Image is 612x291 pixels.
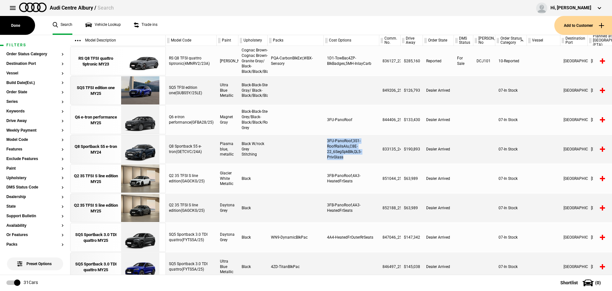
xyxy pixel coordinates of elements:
img: Audi_FYTS5A_25_EI_6I6I_4ZD_45I_6FJ_(Nadin:_45I_4ZD_6FJ_C52)_ext.png [118,253,162,281]
section: Features [6,147,64,157]
div: For Sale [454,47,473,75]
img: Audi_GUBS5Y_25LE_GX_6I6I_PAH_6FJ_(Nadin:_6FJ_C56_PAH_S9S)_ext.png [118,76,162,105]
div: WN9-DynamicBlkPac [268,223,324,252]
button: Packs [6,242,64,247]
section: Order Status Category [6,52,64,62]
div: Q2 35 TFSI S line edition MY25 [74,203,118,214]
section: State [6,204,64,214]
section: Paint [6,166,64,176]
div: Audi Centre Albury / [50,4,114,11]
a: RS Q8 TFSI quattro tiptronic MY23 [74,47,118,76]
div: Dealer Arrived [423,135,454,164]
div: SQ5 Sportback 3.0 TDI quattro MY25 [74,261,118,273]
h1: Filters [6,43,64,47]
span: ( 0 ) [595,280,601,285]
section: Destination Port [6,62,64,71]
img: Audi_GETCVC_24A_MP_3D3D_3FU_3S1_2MB_QL5_C8E_X8C_YEB_(Nadin:_2MB_3FU_3S1_C28_C8E_QL5_YEB_YJZ)_ext.png [118,135,162,164]
div: $145,038 [401,252,423,281]
div: Q8 Sportback 55 e-tron(GETCVC/24A) [166,135,217,164]
div: Upholstery [238,35,267,46]
div: 4ZD-TitanBlkPac [268,252,324,281]
img: Audi_4MNRV2_23A_QN_T3T3_PQA_WBX_1D1_4ZP_5MH_(Nadin:_1D1_4ZP_5MH_6FQ_C86_PL2_PQA_WBX_YEB_YJZ)_ext.png [118,47,162,76]
div: 844406_25 [379,105,401,134]
a: Q6 e-tron performance MY25 [74,106,118,134]
a: Vehicle Lookup [85,16,121,35]
button: Order State [6,90,64,95]
div: Paint [217,35,238,46]
div: Black-Black-Steel Grey/Black-Black/Black/Rock Grey [238,105,268,134]
div: 846497_25 [379,252,401,281]
div: Black [238,164,268,193]
button: Exclude Features [6,157,64,161]
div: 07-In Stock [495,135,527,164]
div: SQ5 Sportback 3.0 TDI quattro MY25 [74,232,118,243]
button: Availability [6,224,64,228]
img: Audi_GAGCKG_25_YM_6Y6Y_4A3_WA9_3FB_C8R_PAI_4ZP_(Nadin:_3FB_4A3_4ZP_C51_C8R_PAI_WA9)_ext.png [118,194,162,223]
div: Q6 e-tron performance(GFBA28/25) [166,105,217,134]
button: Keywords [6,109,64,114]
button: Model Code [6,138,64,142]
div: Plasma blue, metallic [217,135,238,164]
div: 847046_25 [379,223,401,252]
div: Q2 35 TFSI S line edition(GAGCKG/25) [166,194,217,222]
div: Dealer Arrived [423,76,454,105]
div: Q2 35 TFSI S line edition(GAGCKG/25) [166,164,217,193]
button: Destination Port [6,62,64,66]
button: Features [6,147,64,152]
div: $126,793 [401,76,423,105]
div: $63,989 [401,164,423,193]
div: Glacier White Metallic [217,164,238,193]
section: Series [6,100,64,109]
div: 3FU-PanoRoof,3S1-RoofRailsAlu,C8E-22_6SegSpkBlk,QL5-PrivGlass [324,135,379,164]
div: RS Q8 TFSI quattro tiptronic(4MNRV2/23A) [166,47,217,75]
div: Ultra Blue Metallic [217,76,238,105]
div: Drive Away [401,35,423,46]
div: Black-Black-Steel Gray/ Black-Black/Black/Black [238,76,268,105]
div: Reported [423,47,454,75]
section: Packs [6,242,64,252]
div: Magnet Gray [217,105,238,134]
div: Packs [268,35,324,46]
div: $285,160 [401,47,423,75]
div: 07-In Stock [495,252,527,281]
div: Comm. No. [379,35,400,46]
div: 3FU-PanoRoof [324,105,379,134]
div: Ultra Blue Metallic [217,252,238,281]
div: Model Description [70,35,165,46]
section: Exclude Features [6,157,64,166]
div: 07-In Stock [495,105,527,134]
button: Weekly Payment [6,128,64,133]
div: 3FB-PanoRoof,4A3-HeatedFrSeats [324,194,379,222]
section: Vessel [6,71,64,81]
div: Cognac Brown-Cognac Brown-Granite Gray/ Black-Black/Black/Black [238,47,268,75]
div: Dealer Arrived [423,252,454,281]
div: 1D1-TowBar,4ZP-BlkBadges,5MH-InlayCarb [324,47,379,75]
div: Black W/rock Grey Stitching [238,135,268,164]
div: 31 Cars [24,280,38,286]
button: Or Features [6,233,64,237]
div: Dealer Arrived [423,194,454,222]
div: 07-In Stock [495,223,527,252]
a: Q2 35 TFSI S line edition MY25 [74,165,118,193]
span: Search [98,5,114,11]
button: Drive Away [6,119,64,123]
div: 849206_25 [379,76,401,105]
section: DMS Status Code [6,185,64,195]
span: Preset Options [18,254,52,266]
div: 10-Reported [495,47,527,75]
div: 07-In Stock [495,194,527,222]
button: Build Date(Est.) [6,81,64,85]
img: Audi_GAGCKG_25_YM_2Y2Y_4A3_WA9_3FB_C8R_PAI_4ZP_(Nadin:_3FB_4A3_4ZP_C51_C8R_PAI_WA9)_ext.png [118,165,162,193]
div: Order Status Category [495,35,527,46]
button: Support Bulletin [6,214,64,218]
section: Weekly Payment [6,128,64,138]
span: Shortlist [560,280,578,285]
div: 851044_25 [379,164,401,193]
button: Add to Customer [554,16,612,35]
div: Daytona Grey [217,223,238,252]
div: PQA-CarbonBlkExt,WBX-Sensory [268,47,324,75]
div: Black [238,194,268,222]
section: Dealership [6,195,64,204]
a: Q2 35 TFSI S line edition MY25 [74,194,118,223]
div: $147,342 [401,223,423,252]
